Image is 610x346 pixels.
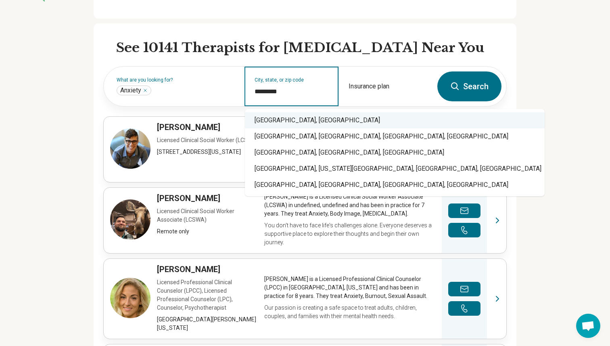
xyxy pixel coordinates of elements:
[448,282,480,296] button: Send a message
[245,177,545,193] div: [GEOGRAPHIC_DATA], [GEOGRAPHIC_DATA], [GEOGRAPHIC_DATA], [GEOGRAPHIC_DATA]
[117,78,235,82] label: What are you looking for?
[245,109,545,196] div: Suggestions
[245,112,545,128] div: [GEOGRAPHIC_DATA], [GEOGRAPHIC_DATA]
[143,88,148,93] button: Anxiety
[117,86,151,95] div: Anxiety
[245,128,545,145] div: [GEOGRAPHIC_DATA], [GEOGRAPHIC_DATA], [GEOGRAPHIC_DATA], [GEOGRAPHIC_DATA]
[448,301,480,316] button: Make a phone call
[245,161,545,177] div: [GEOGRAPHIC_DATA], [US_STATE][GEOGRAPHIC_DATA], [GEOGRAPHIC_DATA], [GEOGRAPHIC_DATA]
[448,203,480,218] button: Send a message
[437,71,501,101] button: Search
[120,86,141,94] span: Anxiety
[116,40,507,57] h2: See 10141 Therapists for [MEDICAL_DATA] Near You
[448,223,480,237] button: Make a phone call
[245,145,545,161] div: [GEOGRAPHIC_DATA], [GEOGRAPHIC_DATA], [GEOGRAPHIC_DATA]
[576,314,600,338] a: Open chat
